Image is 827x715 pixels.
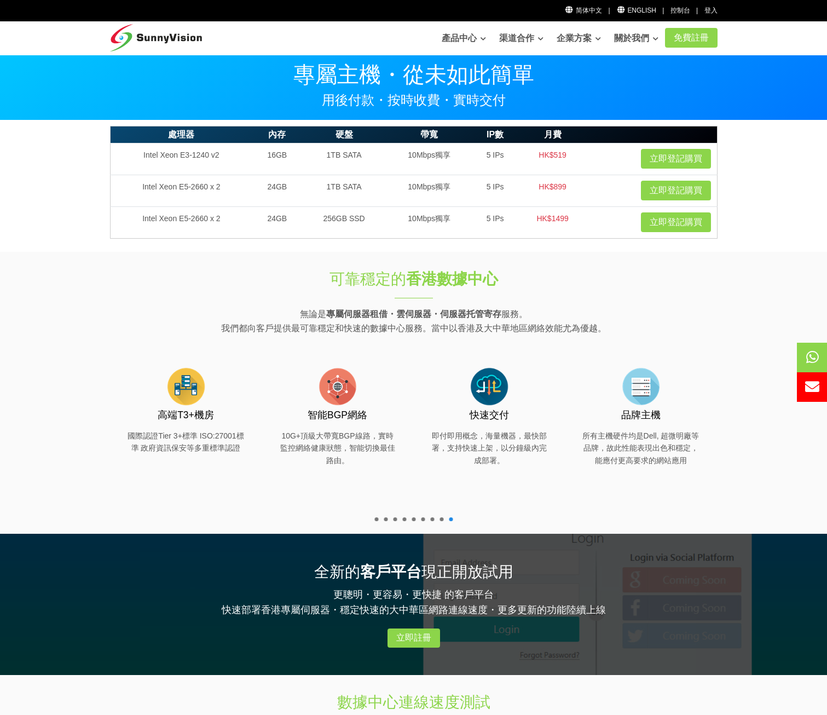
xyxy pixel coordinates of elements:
[252,206,302,238] td: 24GB
[386,206,472,238] td: 10Mbps獨享
[110,307,718,335] p: 無論是 服務。 我們都向客戶提供最可靠穩定和快速的數據中心服務。當中以香港及大中華地區網絡效能尤為優越。
[442,27,486,49] a: 產品中心
[641,149,711,169] a: 立即登記購買
[641,212,711,232] a: 立即登記購買
[704,7,718,14] a: 登入
[278,430,397,466] p: 10G+頂級大帶寬BGP線路，實時監控網絡健康狀態，智能切換最佳路由。
[302,126,386,143] th: 硬盤
[472,206,518,238] td: 5 IPs
[472,175,518,206] td: 5 IPs
[565,7,603,14] a: 简体中文
[302,206,386,238] td: 256GB SSD
[110,561,718,583] h2: 全新的 現正開放試用
[360,563,421,580] strong: 客戶平台
[557,27,601,49] a: 企業方案
[670,7,690,14] a: 控制台
[472,126,518,143] th: IP數
[616,7,656,14] a: English
[665,28,718,48] a: 免費註冊
[278,408,397,422] h3: 智能BGP網絡
[614,27,658,49] a: 關於我們
[126,430,246,454] p: 國際認證Tier 3+標準 ISO:27001標準 政府資訊保安等多重標準認證
[232,691,596,713] h1: 數據中心
[232,268,596,290] h1: 可靠穩定的
[430,408,549,422] h3: 快速交付
[467,365,511,408] img: flat-cloud-in-out.png
[110,126,252,143] th: 處理器
[110,64,718,85] p: 專屬主機・從未如此簡單
[518,126,587,143] th: 月費
[472,143,518,175] td: 5 IPs
[388,628,440,648] a: 立即註冊
[302,175,386,206] td: 1TB SATA
[398,694,490,711] strong: 連線速度測試
[386,175,472,206] td: 10Mbps獨享
[499,27,543,49] a: 渠道合作
[641,181,711,200] a: 立即登記購買
[316,365,360,408] img: flat-internet.png
[406,270,498,287] strong: 香港數據中心
[696,5,698,16] li: |
[608,5,610,16] li: |
[430,430,549,466] p: 即付即用概念，海量機器，最快部署，支持快速上架，以分鐘級內完成部署。
[110,587,718,618] p: 更聰明・更容易・更快捷 的客戶平台 快速部署香港專屬伺服器・穩定快速的大中華區網路連線速度・更多更新的功能陸續上線
[518,206,587,238] td: HK$1499
[619,365,663,408] img: flat-server-alt.png
[386,126,472,143] th: 帶寬
[110,206,252,238] td: Intel Xeon E5-2660 x 2
[252,175,302,206] td: 24GB
[662,5,664,16] li: |
[386,143,472,175] td: 10Mbps獨享
[518,143,587,175] td: HK$519
[302,143,386,175] td: 1TB SATA
[581,408,701,422] h3: 品牌主機
[518,175,587,206] td: HK$899
[110,175,252,206] td: Intel Xeon E5-2660 x 2
[252,126,302,143] th: 內存
[581,430,701,466] p: 所有主機硬件均是Dell, 超微明廠等品牌，故此性能表現出色和穩定，能應付更高要求的網站應用
[110,143,252,175] td: Intel Xeon E3-1240 v2
[326,309,501,319] strong: 專屬伺服器租借・雲伺服器・伺服器托管寄存
[252,143,302,175] td: 16GB
[126,408,246,422] h3: 高端T3+機房
[164,365,208,408] img: flat-server.png
[110,94,718,107] p: 用後付款・按時收費・實時交付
